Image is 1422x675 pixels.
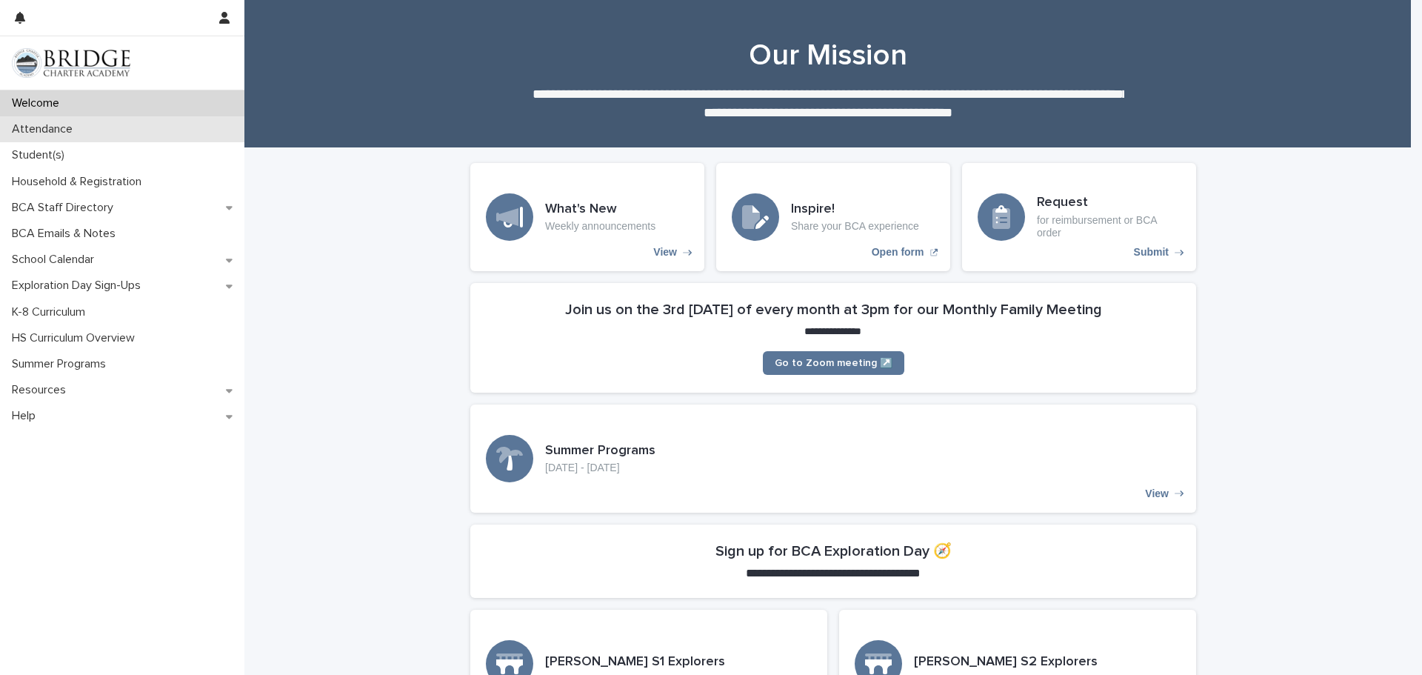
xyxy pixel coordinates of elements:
h1: Our Mission [465,38,1191,73]
p: for reimbursement or BCA order [1037,214,1181,239]
p: Welcome [6,96,71,110]
h2: Sign up for BCA Exploration Day 🧭 [715,542,952,560]
p: Open form [872,246,924,259]
p: K-8 Curriculum [6,305,97,319]
a: Open form [716,163,950,271]
p: Help [6,409,47,423]
p: Submit [1134,246,1169,259]
p: Weekly announcements [545,220,655,233]
p: HS Curriculum Overview [6,331,147,345]
p: Share your BCA experience [791,220,919,233]
p: Resources [6,383,78,397]
h3: [PERSON_NAME] S2 Explorers [914,654,1098,671]
p: Student(s) [6,148,76,162]
p: Summer Programs [6,357,118,371]
h3: Inspire! [791,202,919,218]
p: [DATE] - [DATE] [545,462,655,474]
p: View [653,246,677,259]
a: View [470,163,704,271]
p: Attendance [6,122,84,136]
h3: [PERSON_NAME] S1 Explorers [545,654,725,671]
p: Household & Registration [6,175,153,189]
h3: What's New [545,202,655,218]
p: Exploration Day Sign-Ups [6,279,153,293]
a: Submit [962,163,1196,271]
a: View [470,405,1196,513]
p: View [1145,488,1169,500]
p: BCA Staff Directory [6,201,125,215]
p: BCA Emails & Notes [6,227,127,241]
span: Go to Zoom meeting ↗️ [775,358,892,368]
img: V1C1m3IdTEidaUdm9Hs0 [12,48,130,78]
h3: Request [1037,195,1181,211]
h2: Join us on the 3rd [DATE] of every month at 3pm for our Monthly Family Meeting [565,301,1102,319]
a: Go to Zoom meeting ↗️ [763,351,904,375]
p: School Calendar [6,253,106,267]
h3: Summer Programs [545,443,655,459]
